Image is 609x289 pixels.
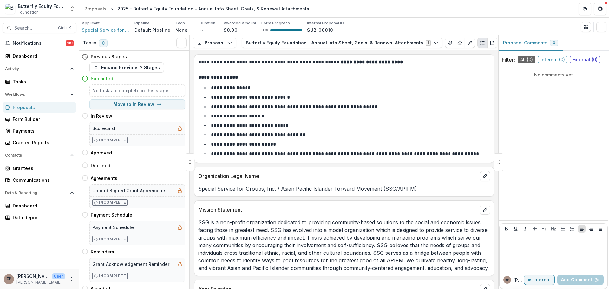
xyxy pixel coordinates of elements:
[13,104,71,111] div: Proposals
[134,27,170,33] p: Default Pipeline
[224,27,238,33] p: $0.00
[5,153,68,158] span: Contacts
[198,172,477,180] p: Organization Legal Name
[5,4,15,14] img: Butterfly Equity Foundation
[117,5,309,12] div: 2025 - Butterfly Equity Foundation - Annual Info Sheet, Goals, & Renewal Attachments
[578,225,586,233] button: Align Left
[5,67,68,71] span: Activity
[99,273,126,279] p: Incomplete
[99,39,108,47] span: 0
[91,248,114,255] h4: Reminders
[89,99,185,109] button: Move to In Review
[91,149,112,156] h4: Approved
[198,219,490,272] p: SSG is a non-profit organization dedicated to providing community-based solutions to the social a...
[594,3,606,15] button: Get Help
[3,76,76,87] a: Tasks
[68,3,77,15] button: Open entity switcher
[92,125,115,132] h5: Scorecard
[3,137,76,148] a: Grantee Reports
[83,40,96,46] h3: Tasks
[99,137,126,143] p: Incomplete
[92,224,134,231] h5: Payment Schedule
[3,114,76,124] a: Form Builder
[553,41,555,45] span: 0
[13,128,71,134] div: Payments
[13,214,71,221] div: Data Report
[224,20,256,26] p: Awarded Amount
[5,191,68,195] span: Data & Reporting
[200,20,215,26] p: Duration
[3,126,76,136] a: Payments
[465,38,475,48] button: Edit as form
[16,273,49,279] p: [PERSON_NAME]
[307,27,333,33] p: SUB-00010
[66,40,74,46] span: 119
[134,20,150,26] p: Pipeline
[550,225,557,233] button: Heading 2
[261,28,268,32] p: 100 %
[193,38,236,48] button: Proposal
[3,102,76,113] a: Proposals
[445,38,455,48] button: View Attached Files
[557,275,604,285] button: Add Comment
[200,27,203,33] p: ∞
[3,23,76,33] button: Search...
[89,62,164,73] button: Expand Previous 2 Stages
[540,225,548,233] button: Heading 1
[198,185,490,193] p: Special Service for Groups, Inc. / Asian Pacific Islander Forward Movement (SSG/APIFM)
[307,20,344,26] p: Internal Proposal ID
[3,38,76,48] button: Notifications119
[559,225,567,233] button: Bullet List
[570,56,600,63] span: External ( 0 )
[175,20,185,26] p: Tags
[13,139,71,146] div: Grantee Reports
[538,56,567,63] span: Internal ( 0 )
[533,277,551,283] p: Internal
[198,206,477,213] p: Mission Statement
[597,225,604,233] button: Align Right
[13,78,71,85] div: Tasks
[3,212,76,223] a: Data Report
[512,225,520,233] button: Underline
[3,64,76,74] button: Open Activity
[91,75,113,82] h4: Submitted
[3,163,76,174] a: Grantees
[503,225,510,233] button: Bold
[91,113,112,119] h4: In Review
[518,56,535,63] span: All ( 0 )
[579,3,591,15] button: Partners
[505,278,509,281] div: Emily Parker
[3,175,76,185] a: Communications
[242,38,442,48] button: Butterfly Equity Foundation - Annual Info Sheet, Goals, & Renewal Attachments1
[82,20,100,26] p: Applicant
[568,225,576,233] button: Ordered List
[82,4,109,13] a: Proposals
[13,202,71,209] div: Dashboard
[521,225,529,233] button: Italicize
[3,51,76,61] a: Dashboard
[3,150,76,161] button: Open Contacts
[92,87,182,94] h5: No tasks to complete in this stage
[91,162,110,169] h4: Declined
[82,27,129,33] span: Special Service for Groups
[261,20,290,26] p: Form Progress
[3,188,76,198] button: Open Data & Reporting
[514,277,524,283] p: [PERSON_NAME]
[91,212,132,218] h4: Payment Schedule
[480,171,490,181] button: edit
[502,56,515,63] p: Filter:
[92,261,169,267] h5: Grant Acknowledgement Reminder
[99,236,126,242] p: Incomplete
[14,25,54,31] span: Search...
[84,5,107,12] div: Proposals
[68,275,75,283] button: More
[176,38,187,48] button: Toggle View Cancelled Tasks
[7,277,11,281] div: Emily Parker
[91,175,117,181] h4: Agreements
[502,71,605,78] p: No comments yet
[487,38,497,48] button: PDF view
[16,279,65,285] p: [PERSON_NAME][EMAIL_ADDRESS][DOMAIN_NAME]
[175,27,187,33] p: None
[57,24,72,31] div: Ctrl + K
[18,3,65,10] div: Butterfly Equity Foundation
